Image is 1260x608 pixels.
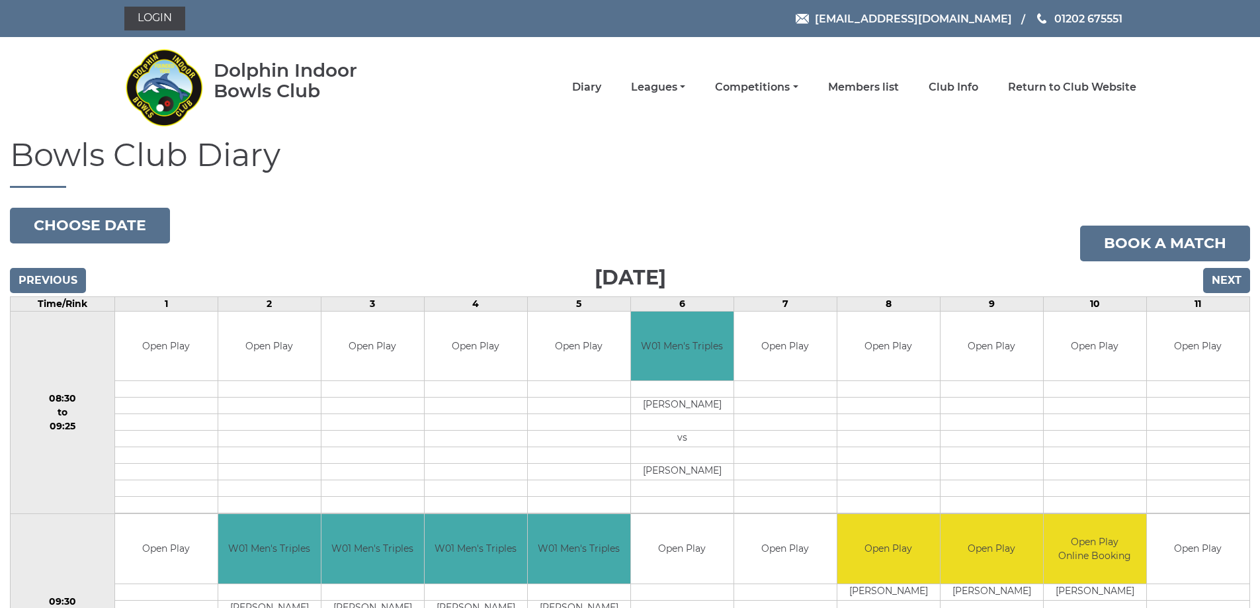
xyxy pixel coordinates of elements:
[1035,11,1122,27] a: Phone us 01202 675551
[321,312,424,381] td: Open Play
[1147,312,1249,381] td: Open Play
[115,312,218,381] td: Open Play
[734,514,837,584] td: Open Play
[124,7,185,30] a: Login
[218,514,321,584] td: W01 Men's Triples
[528,514,630,584] td: W01 Men's Triples
[572,80,601,95] a: Diary
[1037,13,1046,24] img: Phone us
[941,514,1043,584] td: Open Play
[631,514,734,584] td: Open Play
[218,312,321,381] td: Open Play
[321,514,424,584] td: W01 Men's Triples
[1147,514,1249,584] td: Open Play
[1008,80,1136,95] a: Return to Club Website
[837,514,940,584] td: Open Play
[528,312,630,381] td: Open Play
[941,312,1043,381] td: Open Play
[796,11,1012,27] a: Email [EMAIL_ADDRESS][DOMAIN_NAME]
[425,514,527,584] td: W01 Men's Triples
[1203,268,1250,293] input: Next
[10,138,1250,188] h1: Bowls Club Diary
[425,312,527,381] td: Open Play
[929,80,978,95] a: Club Info
[115,514,218,584] td: Open Play
[828,80,899,95] a: Members list
[941,584,1043,600] td: [PERSON_NAME]
[10,268,86,293] input: Previous
[940,296,1043,311] td: 9
[734,312,837,381] td: Open Play
[11,311,115,514] td: 08:30 to 09:25
[214,60,399,101] div: Dolphin Indoor Bowls Club
[715,80,798,95] a: Competitions
[11,296,115,311] td: Time/Rink
[837,584,940,600] td: [PERSON_NAME]
[1080,226,1250,261] a: Book a match
[837,296,940,311] td: 8
[1044,514,1146,584] td: Open Play Online Booking
[114,296,218,311] td: 1
[1043,296,1146,311] td: 10
[424,296,527,311] td: 4
[631,312,734,381] td: W01 Men's Triples
[1044,584,1146,600] td: [PERSON_NAME]
[10,208,170,243] button: Choose date
[218,296,321,311] td: 2
[631,398,734,414] td: [PERSON_NAME]
[631,431,734,447] td: vs
[631,464,734,480] td: [PERSON_NAME]
[631,80,685,95] a: Leagues
[321,296,424,311] td: 3
[1054,12,1122,24] span: 01202 675551
[1044,312,1146,381] td: Open Play
[527,296,630,311] td: 5
[796,14,809,24] img: Email
[837,312,940,381] td: Open Play
[1146,296,1249,311] td: 11
[734,296,837,311] td: 7
[815,12,1012,24] span: [EMAIL_ADDRESS][DOMAIN_NAME]
[630,296,734,311] td: 6
[124,41,204,134] img: Dolphin Indoor Bowls Club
